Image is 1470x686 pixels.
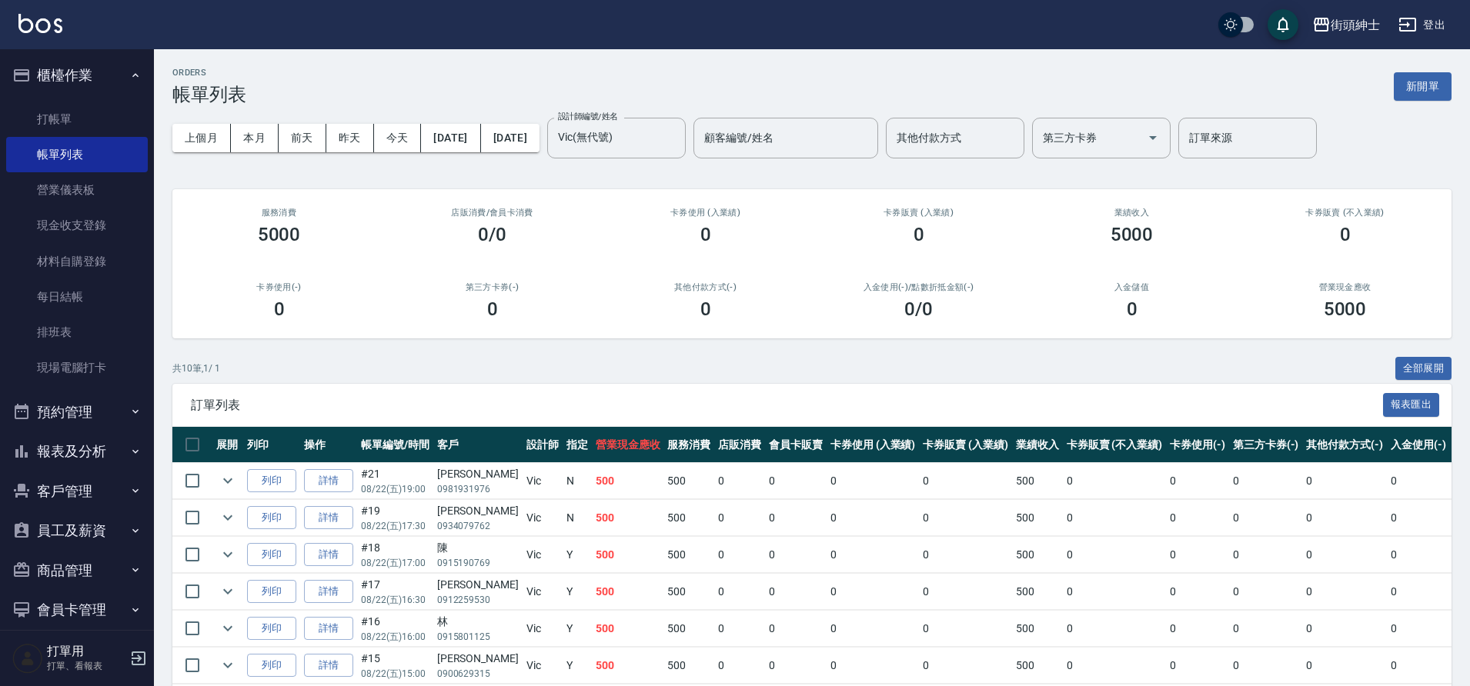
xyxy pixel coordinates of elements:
[1229,537,1303,573] td: 0
[1383,397,1440,411] a: 報表匯出
[919,574,1012,610] td: 0
[247,654,296,678] button: 列印
[1229,648,1303,684] td: 0
[1392,11,1452,39] button: 登出
[437,503,519,519] div: [PERSON_NAME]
[523,611,563,647] td: Vic
[592,574,664,610] td: 500
[1387,574,1450,610] td: 0
[592,537,664,573] td: 500
[700,298,711,320] h3: 0
[361,519,429,533] p: 08/22 (五) 17:30
[361,556,429,570] p: 08/22 (五) 17:00
[663,648,714,684] td: 500
[1166,611,1229,647] td: 0
[172,361,220,375] p: 共 10 筆, 1 / 1
[1063,500,1166,536] td: 0
[304,580,353,604] a: 詳情
[827,537,920,573] td: 0
[1387,537,1450,573] td: 0
[300,427,357,463] th: 操作
[191,398,1383,413] span: 訂單列表
[765,611,827,647] td: 0
[914,224,924,245] h3: 0
[663,500,714,536] td: 500
[404,282,580,292] h2: 第三方卡券(-)
[1340,224,1351,245] h3: 0
[357,574,433,610] td: #17
[304,469,353,493] a: 詳情
[1166,500,1229,536] td: 0
[6,279,148,315] a: 每日結帳
[6,590,148,630] button: 會員卡管理
[357,500,433,536] td: #19
[243,427,300,463] th: 列印
[1387,648,1450,684] td: 0
[1063,648,1166,684] td: 0
[357,427,433,463] th: 帳單編號/時間
[1166,648,1229,684] td: 0
[6,511,148,551] button: 員工及薪資
[827,648,920,684] td: 0
[1387,500,1450,536] td: 0
[374,124,422,152] button: 今天
[1229,500,1303,536] td: 0
[765,427,827,463] th: 會員卡販賣
[1302,611,1387,647] td: 0
[421,124,480,152] button: [DATE]
[827,500,920,536] td: 0
[433,427,523,463] th: 客戶
[1166,463,1229,499] td: 0
[437,651,519,667] div: [PERSON_NAME]
[663,537,714,573] td: 500
[6,630,148,670] button: 紅利點數設定
[1063,537,1166,573] td: 0
[212,427,243,463] th: 展開
[563,427,592,463] th: 指定
[357,648,433,684] td: #15
[1302,648,1387,684] td: 0
[1044,208,1220,218] h2: 業績收入
[216,506,239,529] button: expand row
[1012,427,1063,463] th: 業績收入
[592,611,664,647] td: 500
[592,427,664,463] th: 營業現金應收
[216,617,239,640] button: expand row
[279,124,326,152] button: 前天
[6,244,148,279] a: 材料自購登錄
[357,463,433,499] td: #21
[919,648,1012,684] td: 0
[1012,611,1063,647] td: 500
[437,519,519,533] p: 0934079762
[6,551,148,591] button: 商品管理
[830,282,1007,292] h2: 入金使用(-) /點數折抵金額(-)
[617,282,793,292] h2: 其他付款方式(-)
[714,427,765,463] th: 店販消費
[765,537,827,573] td: 0
[437,630,519,644] p: 0915801125
[714,537,765,573] td: 0
[437,482,519,496] p: 0981931976
[523,537,563,573] td: Vic
[47,659,125,673] p: 打單、看報表
[523,427,563,463] th: 設計師
[1229,611,1303,647] td: 0
[216,580,239,603] button: expand row
[6,471,148,511] button: 客戶管理
[6,102,148,137] a: 打帳單
[247,580,296,604] button: 列印
[1012,574,1063,610] td: 500
[357,537,433,573] td: #18
[1268,9,1298,40] button: save
[563,574,592,610] td: Y
[6,392,148,432] button: 預約管理
[1387,427,1450,463] th: 入金使用(-)
[1394,72,1452,101] button: 新開單
[919,537,1012,573] td: 0
[700,224,711,245] h3: 0
[1012,500,1063,536] td: 500
[247,617,296,641] button: 列印
[1166,574,1229,610] td: 0
[563,648,592,684] td: Y
[231,124,279,152] button: 本月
